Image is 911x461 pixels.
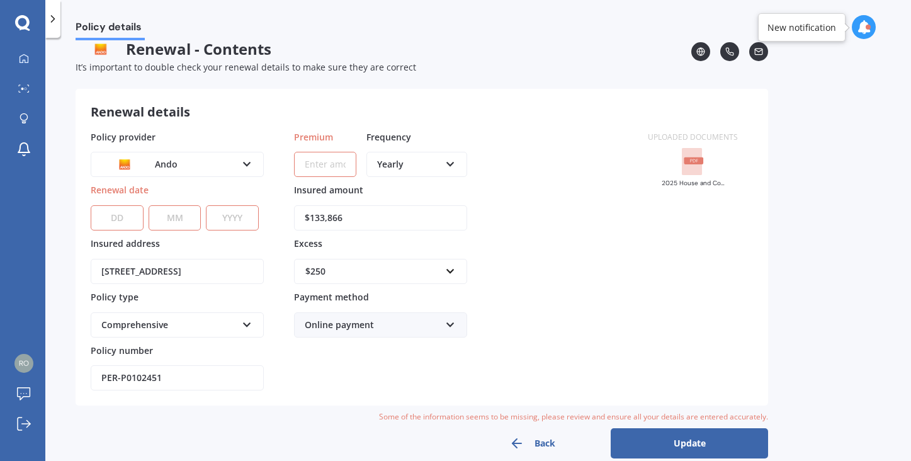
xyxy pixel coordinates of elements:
span: Renewal date [91,184,149,196]
img: Ando.png [76,40,126,59]
input: Enter amount [294,205,467,230]
div: Yearly [377,157,440,171]
span: Excess [294,237,322,249]
span: Insured address [91,237,160,249]
span: Frequency [366,130,411,142]
img: a0454587613c54829f42223d625f1f64 [14,354,33,373]
span: Policy number [91,344,153,356]
h3: Renewal details [91,104,190,120]
div: Comprehensive [101,318,237,332]
span: Premium [294,130,333,142]
div: Ando [101,157,237,171]
span: Payment method [294,291,369,303]
input: Enter address [91,259,264,284]
div: Online payment [305,318,440,332]
span: Insured amount [294,184,363,196]
div: New notification [767,21,836,34]
div: $250 [305,265,441,278]
span: Policy provider [91,130,156,142]
span: Policy type [91,291,139,303]
div: Some of the information seems to be missing, please review and ensure all your details are entere... [76,411,768,423]
button: Back [453,428,611,458]
label: Uploaded documents [648,132,738,142]
button: Update [611,428,768,458]
span: It’s important to double check your renewal details to make sure they are correct [76,61,416,73]
span: Renewal - Contents [76,40,691,59]
img: Ando.png [101,156,148,173]
span: Policy details [76,21,145,38]
input: Enter policy number [91,365,264,390]
input: Enter amount [294,152,356,177]
div: 2025 House and Contents Renewal.pdf [662,180,725,186]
